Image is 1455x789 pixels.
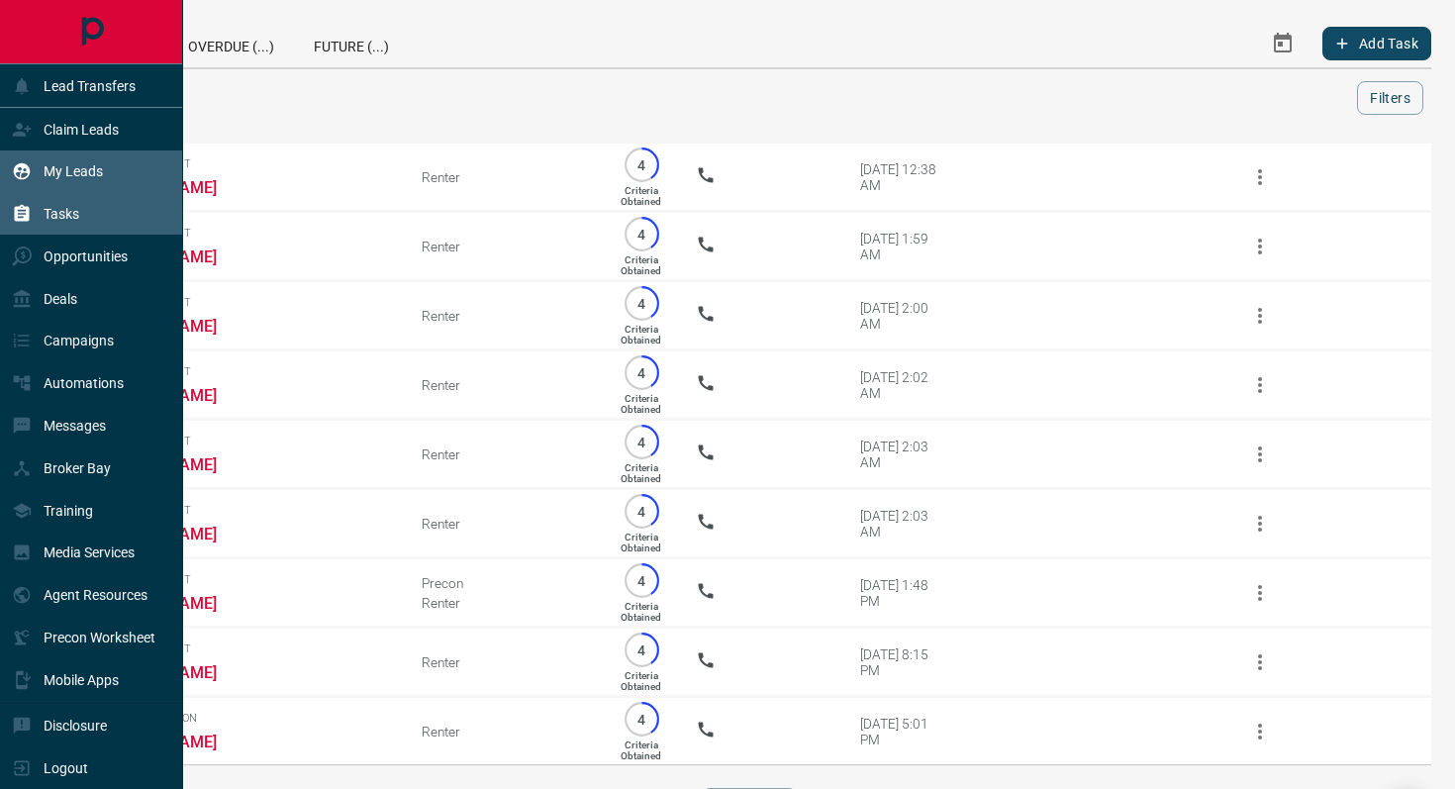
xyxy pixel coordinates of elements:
[294,20,409,67] div: Future (...)
[97,365,392,378] span: Viewing Request
[422,239,587,254] div: Renter
[621,532,661,553] p: Criteria Obtained
[860,231,944,262] div: [DATE] 1:59 AM
[860,300,944,332] div: [DATE] 2:00 AM
[634,573,649,588] p: 4
[860,646,944,678] div: [DATE] 8:15 PM
[634,642,649,657] p: 4
[422,169,587,185] div: Renter
[621,393,661,415] p: Criteria Obtained
[621,462,661,484] p: Criteria Obtained
[97,157,392,170] span: Viewing Request
[621,670,661,692] p: Criteria Obtained
[621,740,661,761] p: Criteria Obtained
[97,712,392,725] span: Offer Submission
[97,573,392,586] span: Viewing Request
[422,446,587,462] div: Renter
[97,504,392,517] span: Viewing Request
[422,516,587,532] div: Renter
[422,654,587,670] div: Renter
[1259,20,1307,67] button: Select Date Range
[168,20,294,67] div: Overdue (...)
[860,439,944,470] div: [DATE] 2:03 AM
[860,161,944,193] div: [DATE] 12:38 AM
[634,712,649,727] p: 4
[422,724,587,740] div: Renter
[634,157,649,172] p: 4
[860,577,944,609] div: [DATE] 1:48 PM
[422,595,587,611] div: Renter
[634,296,649,311] p: 4
[621,601,661,623] p: Criteria Obtained
[621,324,661,345] p: Criteria Obtained
[621,254,661,276] p: Criteria Obtained
[860,369,944,401] div: [DATE] 2:02 AM
[860,716,944,747] div: [DATE] 5:01 PM
[621,185,661,207] p: Criteria Obtained
[1357,81,1423,115] button: Filters
[860,508,944,540] div: [DATE] 2:03 AM
[422,377,587,393] div: Renter
[422,575,587,591] div: Precon
[97,227,392,240] span: Viewing Request
[634,365,649,380] p: 4
[422,308,587,324] div: Renter
[97,296,392,309] span: Viewing Request
[634,435,649,449] p: 4
[97,642,392,655] span: Viewing Request
[1322,27,1431,60] button: Add Task
[97,435,392,447] span: Viewing Request
[634,504,649,519] p: 4
[634,227,649,242] p: 4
